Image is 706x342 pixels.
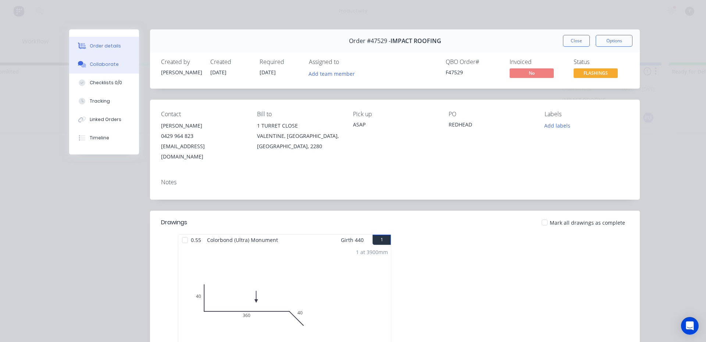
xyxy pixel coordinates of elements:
div: VALENTINE, [GEOGRAPHIC_DATA], [GEOGRAPHIC_DATA], 2280 [257,131,341,152]
div: PO [449,111,533,118]
button: Add team member [305,68,359,78]
div: 1 at 3900mm [356,248,388,256]
button: Add team member [309,68,359,78]
span: No [510,68,554,78]
button: Timeline [69,129,139,147]
div: F47529 [446,68,501,76]
span: Mark all drawings as complete [550,219,625,227]
div: Required [260,58,300,65]
div: 1 TURRET CLOSE [257,121,341,131]
span: 0.55 [188,235,204,245]
div: Drawings [161,218,187,227]
button: Checklists 0/0 [69,74,139,92]
button: Add labels [541,121,574,131]
div: Notes [161,179,629,186]
div: Assigned to [309,58,382,65]
div: 1 TURRET CLOSEVALENTINE, [GEOGRAPHIC_DATA], [GEOGRAPHIC_DATA], 2280 [257,121,341,152]
button: Close [563,35,590,47]
div: Invoiced [510,58,565,65]
div: Timeline [90,135,109,141]
span: Order #47529 - [349,38,391,44]
div: [PERSON_NAME] [161,68,202,76]
span: FLASHINGS [574,68,618,78]
button: FLASHINGS [574,68,618,79]
div: QBO Order # [446,58,501,65]
div: [EMAIL_ADDRESS][DOMAIN_NAME] [161,141,245,162]
div: Labels [545,111,629,118]
span: [DATE] [260,69,276,76]
div: Open Intercom Messenger [681,317,699,335]
span: [DATE] [210,69,227,76]
div: Contact [161,111,245,118]
div: Created [210,58,251,65]
span: IMPACT ROOFING [391,38,441,44]
div: Pick up [353,111,437,118]
button: 1 [372,235,391,245]
div: Linked Orders [90,116,121,123]
div: Tracking [90,98,110,104]
span: Colorbond (Ultra) Monument [204,235,281,245]
span: Girth 440 [341,235,364,245]
div: Bill to [257,111,341,118]
div: [PERSON_NAME] [161,121,245,131]
div: Created by [161,58,202,65]
div: Collaborate [90,61,119,68]
button: Tracking [69,92,139,110]
button: Collaborate [69,55,139,74]
div: ASAP [353,121,437,128]
button: Order details [69,37,139,55]
div: REDHEAD [449,121,533,131]
div: Status [574,58,629,65]
div: 0429 964 823 [161,131,245,141]
div: Checklists 0/0 [90,79,122,86]
button: Options [596,35,632,47]
div: [PERSON_NAME]0429 964 823[EMAIL_ADDRESS][DOMAIN_NAME] [161,121,245,162]
div: Order details [90,43,121,49]
button: Linked Orders [69,110,139,129]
